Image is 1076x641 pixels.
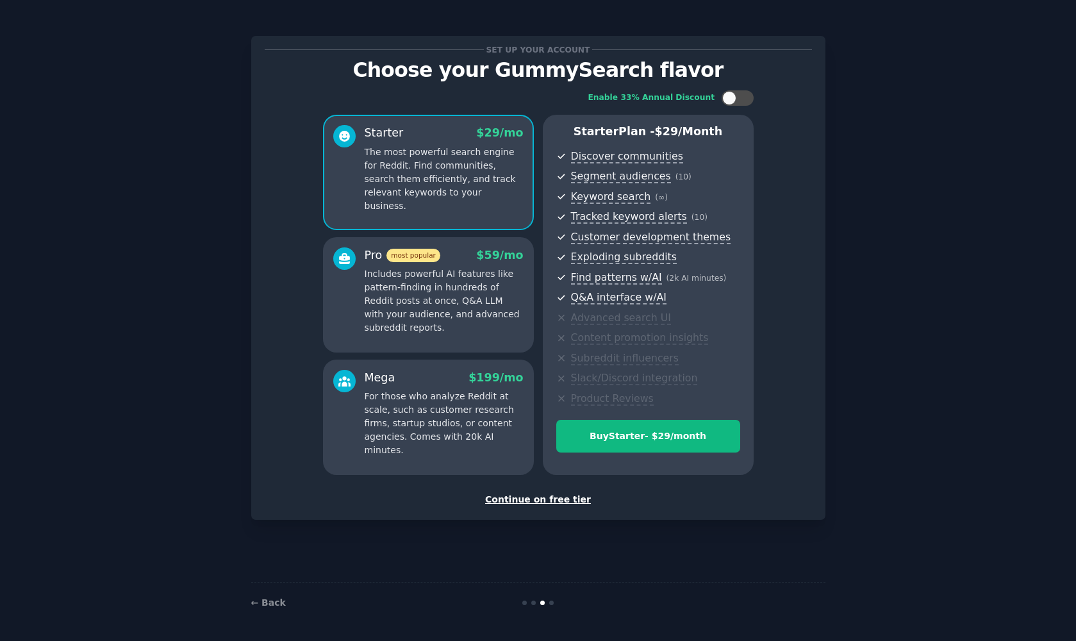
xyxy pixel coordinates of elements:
span: ( ∞ ) [655,193,668,202]
div: Enable 33% Annual Discount [588,92,715,104]
button: BuyStarter- $29/month [556,420,740,453]
span: $ 29 /mo [476,126,523,139]
span: Find patterns w/AI [571,271,662,285]
span: Segment audiences [571,170,671,183]
span: Subreddit influencers [571,352,679,365]
p: Choose your GummySearch flavor [265,59,812,81]
span: Slack/Discord integration [571,372,698,385]
p: For those who analyze Reddit at scale, such as customer research firms, startup studios, or conte... [365,390,524,457]
p: The most powerful search engine for Reddit. Find communities, search them efficiently, and track ... [365,146,524,213]
p: Includes powerful AI features like pattern-finding in hundreds of Reddit posts at once, Q&A LLM w... [365,267,524,335]
span: Advanced search UI [571,312,671,325]
span: ( 10 ) [691,213,708,222]
span: most popular [386,249,440,262]
span: Exploding subreddits [571,251,677,264]
div: Continue on free tier [265,493,812,506]
div: Mega [365,370,395,386]
div: Pro [365,247,440,263]
span: ( 2k AI minutes ) [666,274,727,283]
span: $ 59 /mo [476,249,523,262]
span: Customer development themes [571,231,731,244]
span: $ 199 /mo [468,371,523,384]
span: Tracked keyword alerts [571,210,687,224]
span: Content promotion insights [571,331,709,345]
p: Starter Plan - [556,124,740,140]
div: Starter [365,125,404,141]
a: ← Back [251,597,286,608]
span: Keyword search [571,190,651,204]
span: Discover communities [571,150,683,163]
span: Product Reviews [571,392,654,406]
span: $ 29 /month [655,125,723,138]
span: Q&A interface w/AI [571,291,666,304]
span: ( 10 ) [675,172,691,181]
span: Set up your account [484,43,592,56]
div: Buy Starter - $ 29 /month [557,429,740,443]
